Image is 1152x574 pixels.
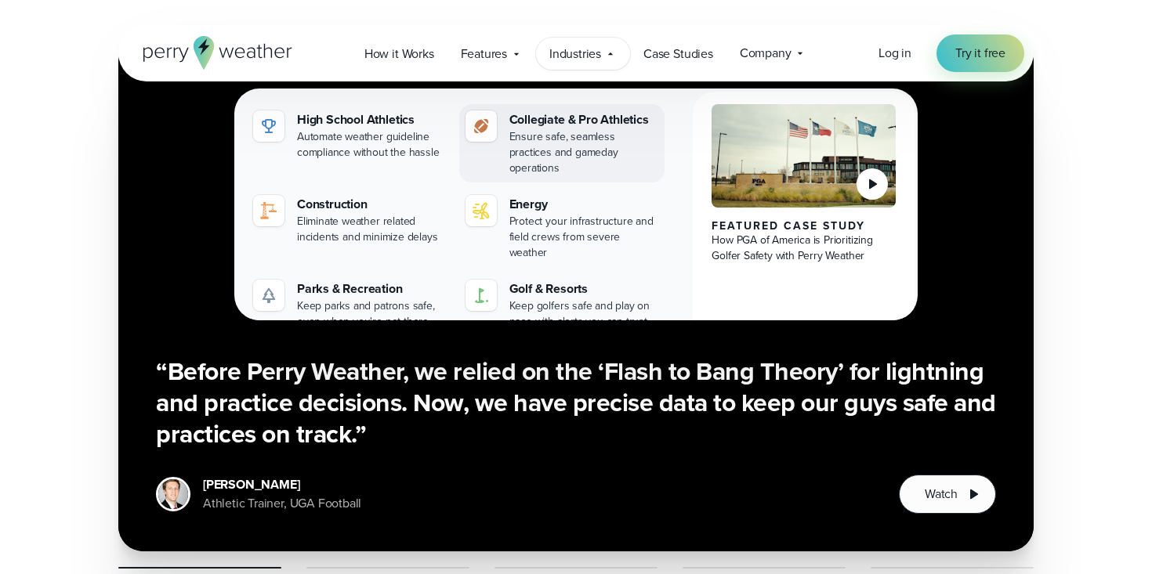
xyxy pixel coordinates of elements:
[509,129,659,176] div: Ensure safe, seamless practices and gameday operations
[509,195,659,214] div: Energy
[549,45,601,63] span: Industries
[259,117,278,135] img: highschool-icon.svg
[461,45,507,63] span: Features
[878,44,911,63] a: Log in
[472,286,491,305] img: golf-iconV2.svg
[297,195,447,214] div: Construction
[712,104,896,208] img: PGA of America, Frisco Campus
[878,44,911,62] span: Log in
[247,189,453,251] a: Construction Eliminate weather related incidents and minimize delays
[297,280,447,298] div: Parks & Recreation
[297,110,447,129] div: High School Athletics
[459,273,665,336] a: Golf & Resorts Keep golfers safe and play on pace with alerts you can trust
[509,280,659,298] div: Golf & Resorts
[297,129,447,161] div: Automate weather guideline compliance without the hassle
[156,356,996,449] h3: “Before Perry Weather, we relied on the ‘Flash to Bang Theory’ for lightning and practice decisio...
[712,220,896,233] div: Featured Case Study
[630,38,726,70] a: Case Studies
[247,104,453,167] a: High School Athletics Automate weather guideline compliance without the hassle
[247,273,453,336] a: Parks & Recreation Keep parks and patrons safe, even when you're not there
[472,117,491,135] img: proathletics-icon@2x-1.svg
[459,104,665,182] a: Collegiate & Pro Athletics Ensure safe, seamless practices and gameday operations
[364,45,434,63] span: How it Works
[118,38,1034,551] div: slideshow
[899,475,996,514] button: Watch
[297,214,447,245] div: Eliminate weather related incidents and minimize delays
[509,214,659,261] div: Protect your infrastructure and field crews from severe weather
[459,189,665,267] a: Energy Protect your infrastructure and field crews from severe weather
[955,44,1005,63] span: Try it free
[259,286,278,305] img: parks-icon-grey.svg
[740,44,792,63] span: Company
[693,92,915,348] a: PGA of America, Frisco Campus Featured Case Study How PGA of America is Prioritizing Golfer Safet...
[203,494,361,513] div: Athletic Trainer, UGA Football
[259,201,278,220] img: noun-crane-7630938-1@2x.svg
[509,110,659,129] div: Collegiate & Pro Athletics
[712,233,896,264] div: How PGA of America is Prioritizing Golfer Safety with Perry Weather
[351,38,447,70] a: How it Works
[297,298,447,330] div: Keep parks and patrons safe, even when you're not there
[509,298,659,330] div: Keep golfers safe and play on pace with alerts you can trust
[118,38,1034,551] div: 1 of 5
[936,34,1024,72] a: Try it free
[643,45,713,63] span: Case Studies
[925,485,958,504] span: Watch
[203,475,361,494] div: [PERSON_NAME]
[472,201,491,220] img: energy-icon@2x-1.svg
